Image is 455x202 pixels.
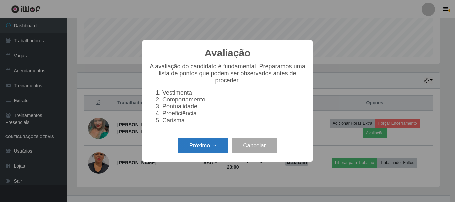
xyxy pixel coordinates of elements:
[162,96,306,103] li: Comportamento
[232,138,277,153] button: Cancelar
[149,63,306,84] p: A avaliação do candidato é fundamental. Preparamos uma lista de pontos que podem ser observados a...
[178,138,228,153] button: Próximo →
[162,117,306,124] li: Carisma
[162,103,306,110] li: Pontualidade
[162,89,306,96] li: Vestimenta
[205,47,251,59] h2: Avaliação
[162,110,306,117] li: Proeficiência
